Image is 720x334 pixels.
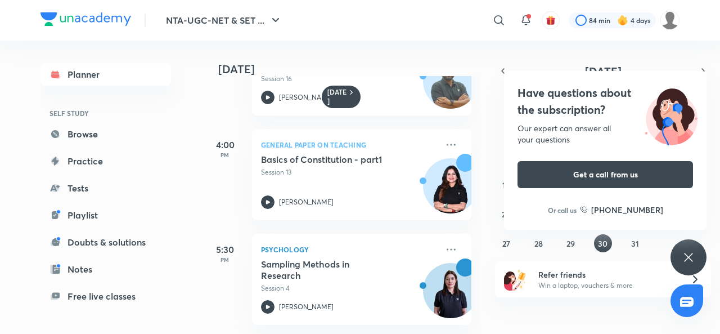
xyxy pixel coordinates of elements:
button: July 27, 2025 [497,234,515,252]
h5: Basics of Constitution - part1 [261,154,401,165]
div: Our expert can answer all your questions [517,123,693,145]
img: avatar [546,15,556,25]
abbr: July 30, 2025 [598,238,607,249]
p: [PERSON_NAME] [279,92,334,103]
h6: [DATE] [327,88,347,106]
p: [PERSON_NAME] [279,302,334,312]
a: Free live classes [40,285,171,308]
abbr: July 29, 2025 [566,238,575,249]
abbr: July 28, 2025 [534,238,543,249]
button: July 13, 2025 [497,176,515,194]
p: PM [202,152,247,158]
button: avatar [542,11,560,29]
a: Playlist [40,204,171,226]
img: ranjini [660,11,679,30]
button: [DATE] [511,63,695,79]
h4: [DATE] [218,63,483,76]
abbr: July 20, 2025 [502,209,511,220]
img: Avatar [424,269,478,323]
p: Session 13 [261,167,438,177]
img: streak [617,15,628,26]
a: Browse [40,123,171,145]
span: [DATE] [585,64,622,79]
h6: Refer friends [538,269,677,280]
p: PM [202,256,247,263]
p: Win a laptop, vouchers & more [538,280,677,291]
abbr: July 31, 2025 [631,238,639,249]
button: July 6, 2025 [497,146,515,164]
h5: 4:00 [202,138,247,152]
p: [PERSON_NAME] [279,197,334,207]
h6: [PHONE_NUMBER] [591,204,663,216]
a: Doubts & solutions [40,231,171,253]
button: July 31, 2025 [626,234,644,252]
a: Notes [40,258,171,280]
img: ttu_illustration_new.svg [636,84,706,145]
img: Avatar [424,164,478,219]
img: Company Logo [40,12,131,26]
img: Avatar [424,60,478,114]
p: General Paper on Teaching [261,138,438,152]
button: July 30, 2025 [594,234,612,252]
a: [PHONE_NUMBER] [580,204,663,216]
h4: Have questions about the subscription? [517,84,693,118]
abbr: July 13, 2025 [502,180,510,190]
p: Session 4 [261,283,438,293]
button: NTA-UGC-NET & SET ... [159,9,289,32]
h5: Sampling Methods in Research [261,259,401,281]
h5: 5:30 [202,243,247,256]
a: Tests [40,177,171,199]
button: July 29, 2025 [562,234,580,252]
a: Practice [40,150,171,172]
h6: SELF STUDY [40,104,171,123]
a: Company Logo [40,12,131,29]
p: Session 16 [261,74,438,84]
button: July 28, 2025 [529,234,547,252]
p: Or call us [548,205,577,215]
button: July 20, 2025 [497,205,515,223]
img: referral [504,268,526,291]
abbr: July 27, 2025 [502,238,510,249]
p: Psychology [261,243,438,256]
button: Get a call from us [517,161,693,188]
a: Planner [40,63,171,86]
